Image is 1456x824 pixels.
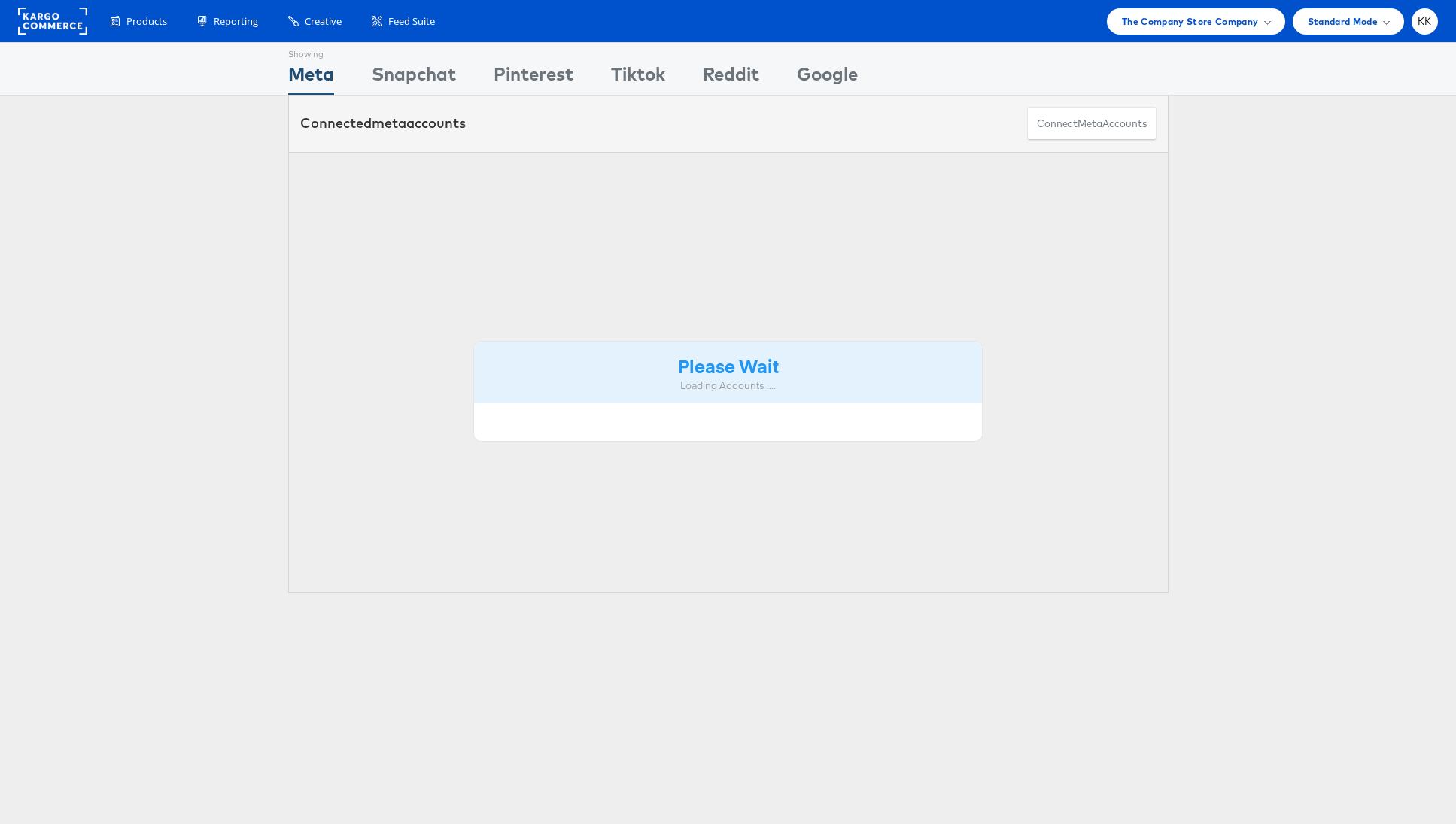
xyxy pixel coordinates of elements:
div: Tiktok [611,61,665,95]
span: Feed Suite [388,14,435,29]
div: Meta [288,61,334,95]
span: Products [126,14,167,29]
span: Creative [305,14,342,29]
span: The Company Store Company [1122,14,1259,29]
button: ConnectmetaAccounts [1027,107,1157,141]
div: Showing [288,43,334,61]
div: Reddit [703,61,759,95]
span: Reporting [214,14,258,29]
div: Pinterest [494,61,573,95]
span: meta [372,114,406,132]
div: Snapchat [372,61,456,95]
span: meta [1078,117,1102,131]
div: Google [797,61,858,95]
span: KK [1418,17,1432,26]
div: Loading Accounts .... [485,379,971,393]
div: Connected accounts [300,114,466,133]
span: Standard Mode [1308,14,1378,29]
strong: Please Wait [678,353,779,378]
